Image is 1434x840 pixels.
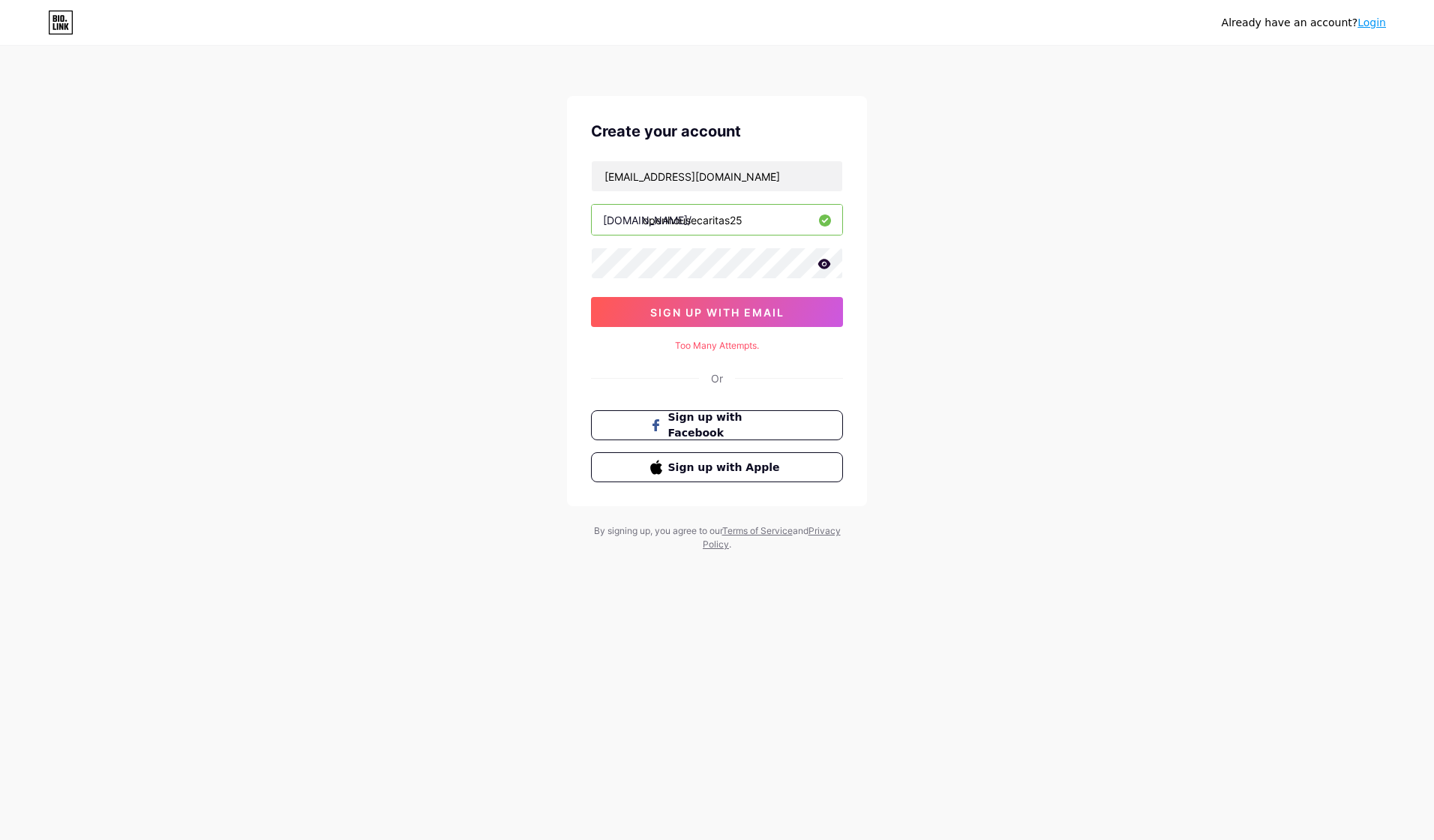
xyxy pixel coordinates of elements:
div: Or [711,370,723,386]
input: Email [592,161,842,191]
input: username [592,205,842,235]
a: Terms of Service [722,525,793,536]
span: Sign up with Facebook [668,409,784,441]
button: sign up with email [591,297,843,327]
div: [DOMAIN_NAME]/ [603,212,691,228]
div: Create your account [591,120,843,142]
button: Sign up with Apple [591,452,843,482]
span: sign up with email [650,306,784,319]
div: Too Many Attempts. [591,339,843,352]
button: Sign up with Facebook [591,410,843,440]
div: Already have an account? [1222,15,1386,31]
span: Sign up with Apple [668,460,784,475]
a: Login [1357,16,1386,28]
div: By signing up, you agree to our and . [589,524,844,551]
